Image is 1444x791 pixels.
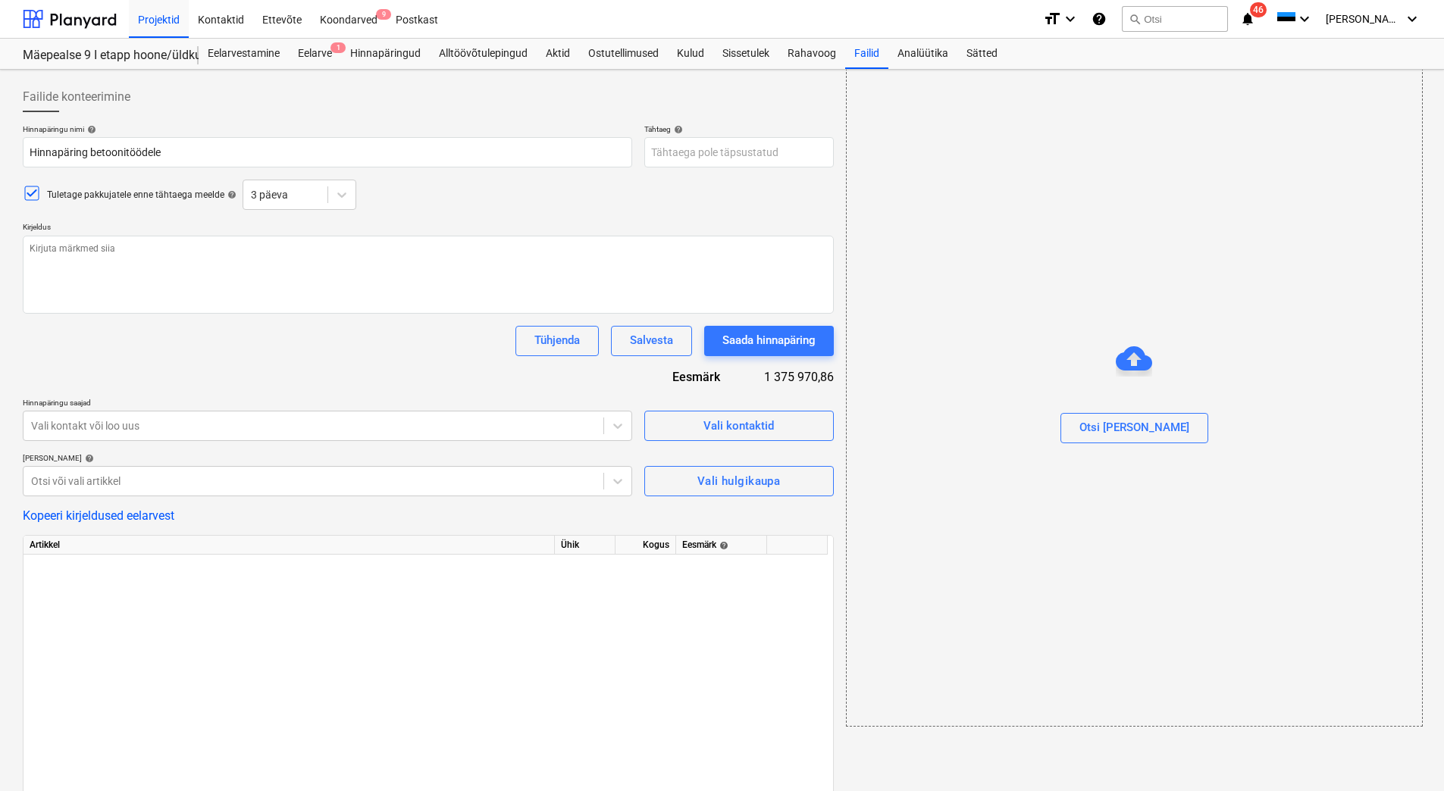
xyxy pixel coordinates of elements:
i: keyboard_arrow_down [1403,10,1421,28]
p: Hinnapäringu saajad [23,398,632,411]
div: Tähtaeg [644,124,834,134]
a: Failid [845,39,888,69]
div: Artikkel [23,536,555,555]
div: Vali hulgikaupa [697,471,780,491]
input: Dokumendi nimi [23,137,632,167]
i: keyboard_arrow_down [1295,10,1314,28]
div: Tühjenda [534,330,580,350]
div: Salvesta [630,330,673,350]
i: Abikeskus [1092,10,1107,28]
span: 1 [330,42,346,53]
i: keyboard_arrow_down [1061,10,1079,28]
a: Rahavoog [778,39,845,69]
span: help [82,454,94,463]
div: Vali kontaktid [703,416,774,436]
span: help [716,541,728,550]
div: Otsi [PERSON_NAME] [1079,417,1189,437]
div: Eesmärk [682,536,760,555]
div: Tuletage pakkujatele enne tähtaega meelde [47,189,236,202]
span: [PERSON_NAME] [1326,13,1402,25]
input: Tähtaega pole täpsustatud [644,137,834,167]
a: Hinnapäringud [341,39,430,69]
span: 9 [376,9,391,20]
a: Analüütika [888,39,957,69]
div: Kogus [616,536,676,555]
div: Saada hinnapäring [722,330,816,350]
span: help [224,190,236,199]
div: Hinnapäringu nimi [23,124,632,134]
a: Eelarve1 [289,39,341,69]
a: Eelarvestamine [199,39,289,69]
div: Eesmärk [637,368,744,386]
span: search [1129,13,1141,25]
button: Otsi [1122,6,1228,32]
a: Ostutellimused [579,39,668,69]
a: Sätted [957,39,1007,69]
i: notifications [1240,10,1255,28]
button: Kopeeri kirjeldused eelarvest [23,508,174,523]
a: Aktid [537,39,579,69]
button: Vali kontaktid [644,411,834,441]
div: Ühik [555,536,616,555]
a: Kulud [668,39,713,69]
button: Vali hulgikaupa [644,466,834,496]
div: Mäepealse 9 I etapp hoone/üldkulud//maatööd (2101988//2101671) [23,48,180,64]
button: Salvesta [611,326,692,356]
div: [PERSON_NAME] [23,453,632,463]
button: Saada hinnapäring [704,326,834,356]
div: Eelarve [289,39,341,69]
div: Otsi [PERSON_NAME] [846,68,1423,727]
button: Otsi [PERSON_NAME] [1060,413,1208,443]
span: help [84,125,96,134]
button: Tühjenda [515,326,599,356]
span: 46 [1250,2,1267,17]
iframe: Chat Widget [1368,718,1444,791]
a: Sissetulek [713,39,778,69]
span: Failide konteerimine [23,88,130,106]
p: Kirjeldus [23,222,834,235]
a: Alltöövõtulepingud [430,39,537,69]
i: format_size [1043,10,1061,28]
div: 1 375 970,86 [744,368,834,386]
span: help [671,125,683,134]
